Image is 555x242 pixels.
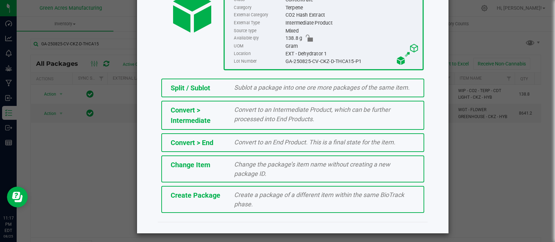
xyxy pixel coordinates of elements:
div: EXT - Dehydrator 1 [285,50,419,57]
label: External Category [234,11,284,19]
div: Gram [285,42,419,50]
span: Convert > Intermediate [171,106,211,125]
label: Lot Number [234,57,284,65]
span: Convert to an End Product. This is a final state for the item. [234,138,395,146]
div: CO2 Hash Extract [285,11,419,19]
label: Available qty [234,35,284,42]
span: Convert to an Intermediate Product, which can be further processed into End Products. [234,106,390,123]
div: GA-250825-CV-CKZ-D-THCA15-P1 [285,57,419,65]
span: Create Package [171,191,220,199]
label: Category [234,4,284,11]
span: 138.8 g [285,35,302,42]
span: Create a package of a different item within the same BioTrack phase. [234,191,404,208]
span: Sublot a package into one ore more packages of the same item. [234,84,410,91]
label: UOM [234,42,284,50]
span: Convert > End [171,138,213,147]
div: Intermediate Product [285,19,419,27]
label: External Type [234,19,284,27]
label: Location [234,50,284,57]
div: Mixed [285,27,419,35]
span: Change Item [171,161,210,169]
span: Split / Sublot [171,84,210,92]
label: Source type [234,27,284,35]
div: Terpene [285,4,419,11]
span: Change the package’s item name without creating a new package ID. [234,161,390,177]
iframe: Resource center [7,187,28,207]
